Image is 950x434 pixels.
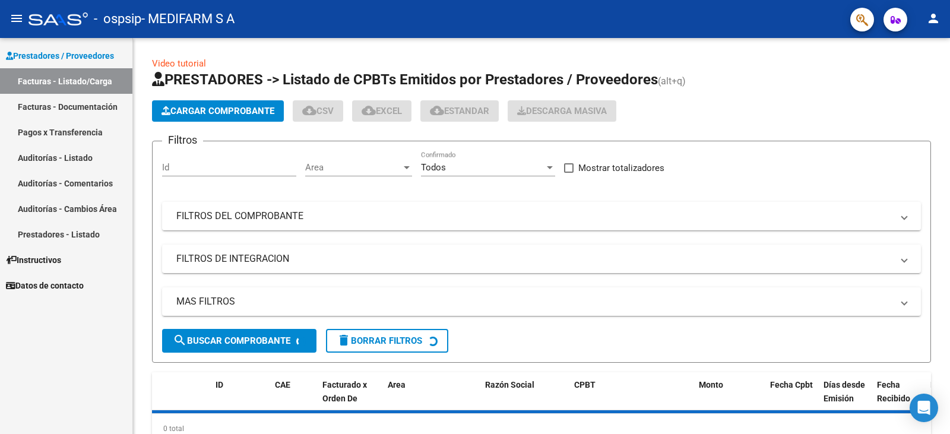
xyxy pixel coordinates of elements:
[270,372,318,425] datatable-header-cell: CAE
[485,380,534,389] span: Razón Social
[162,329,316,353] button: Buscar Comprobante
[176,210,892,223] mat-panel-title: FILTROS DEL COMPROBANTE
[569,372,694,425] datatable-header-cell: CPBT
[388,380,406,389] span: Area
[176,252,892,265] mat-panel-title: FILTROS DE INTEGRACION
[152,58,206,69] a: Video tutorial
[574,380,596,389] span: CPBT
[318,372,383,425] datatable-header-cell: Facturado x Orden De
[162,287,921,316] mat-expansion-panel-header: MAS FILTROS
[699,380,723,389] span: Monto
[152,100,284,122] button: Cargar Comprobante
[94,6,141,32] span: - ospsip
[161,106,274,116] span: Cargar Comprobante
[176,295,892,308] mat-panel-title: MAS FILTROS
[275,380,290,389] span: CAE
[910,394,938,422] div: Open Intercom Messenger
[302,106,334,116] span: CSV
[508,100,616,122] button: Descarga Masiva
[694,372,765,425] datatable-header-cell: Monto
[658,75,686,87] span: (alt+q)
[326,329,448,353] button: Borrar Filtros
[9,11,24,26] mat-icon: menu
[517,106,607,116] span: Descarga Masiva
[6,254,61,267] span: Instructivos
[293,100,343,122] button: CSV
[6,49,114,62] span: Prestadores / Proveedores
[362,106,402,116] span: EXCEL
[322,380,367,403] span: Facturado x Orden De
[152,71,658,88] span: PRESTADORES -> Listado de CPBTs Emitidos por Prestadores / Proveedores
[337,335,422,346] span: Borrar Filtros
[877,380,910,403] span: Fecha Recibido
[6,279,84,292] span: Datos de contacto
[173,333,187,347] mat-icon: search
[337,333,351,347] mat-icon: delete
[141,6,235,32] span: - MEDIFARM S A
[765,372,819,425] datatable-header-cell: Fecha Cpbt
[383,372,463,425] datatable-header-cell: Area
[508,100,616,122] app-download-masive: Descarga masiva de comprobantes (adjuntos)
[430,103,444,118] mat-icon: cloud_download
[162,245,921,273] mat-expansion-panel-header: FILTROS DE INTEGRACION
[926,11,940,26] mat-icon: person
[173,335,290,346] span: Buscar Comprobante
[819,372,872,425] datatable-header-cell: Días desde Emisión
[480,372,569,425] datatable-header-cell: Razón Social
[352,100,411,122] button: EXCEL
[430,106,489,116] span: Estandar
[211,372,270,425] datatable-header-cell: ID
[216,380,223,389] span: ID
[162,132,203,148] h3: Filtros
[770,380,813,389] span: Fecha Cpbt
[162,202,921,230] mat-expansion-panel-header: FILTROS DEL COMPROBANTE
[872,372,926,425] datatable-header-cell: Fecha Recibido
[362,103,376,118] mat-icon: cloud_download
[421,162,446,173] span: Todos
[824,380,865,403] span: Días desde Emisión
[305,162,401,173] span: Area
[302,103,316,118] mat-icon: cloud_download
[578,161,664,175] span: Mostrar totalizadores
[420,100,499,122] button: Estandar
